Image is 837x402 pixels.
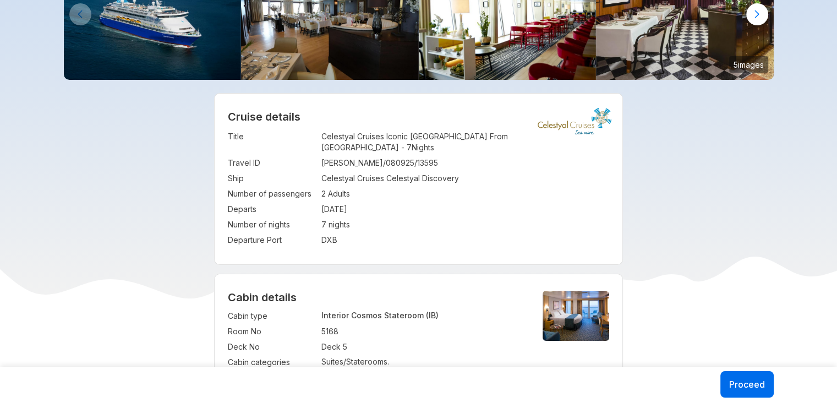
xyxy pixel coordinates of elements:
td: Room No [228,324,316,339]
td: Deck 5 [321,339,524,355]
td: Ship [228,171,316,186]
td: : [316,171,321,186]
td: : [316,339,321,355]
p: Suites/Staterooms. [321,357,524,366]
td: : [316,308,321,324]
td: : [316,232,321,248]
h2: Cruise details [228,110,609,123]
td: : [316,217,321,232]
td: 2 Adults [321,186,609,202]
td: Number of passengers [228,186,316,202]
td: Number of nights [228,217,316,232]
p: Interior Cosmos Stateroom [321,311,524,320]
small: 5 images [729,56,768,73]
td: DXB [321,232,609,248]
td: Travel ID [228,155,316,171]
td: [DATE] [321,202,609,217]
td: Deck No [228,339,316,355]
td: : [316,129,321,155]
button: Proceed [720,371,774,398]
td: : [316,355,321,370]
span: (IB) [426,311,439,320]
td: Cabin type [228,308,316,324]
td: Celestyal Cruises Iconic [GEOGRAPHIC_DATA] From [GEOGRAPHIC_DATA] - 7Nights [321,129,609,155]
td: Title [228,129,316,155]
td: : [316,202,321,217]
h4: Cabin details [228,291,609,304]
td: 5168 [321,324,524,339]
td: : [316,324,321,339]
td: 7 nights [321,217,609,232]
td: Departs [228,202,316,217]
td: Celestyal Cruises Celestyal Discovery [321,171,609,186]
td: Departure Port [228,232,316,248]
td: : [316,155,321,171]
td: Cabin categories [228,355,316,370]
td: [PERSON_NAME]/080925/13595 [321,155,609,171]
td: : [316,186,321,202]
